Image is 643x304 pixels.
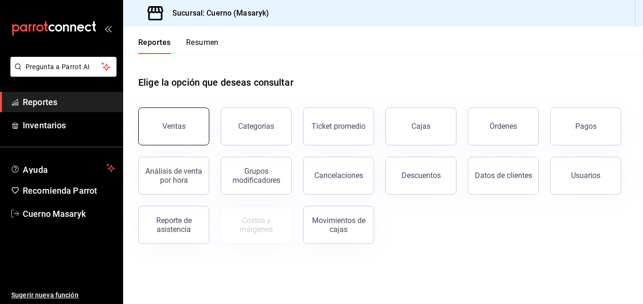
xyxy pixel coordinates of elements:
span: Inventarios [23,119,115,132]
span: Recomienda Parrot [23,184,115,197]
button: Cajas [385,107,456,145]
h1: Elige la opción que deseas consultar [138,75,294,89]
span: Reportes [23,96,115,108]
button: Pregunta a Parrot AI [10,57,116,77]
button: Ticket promedio [303,107,374,145]
button: Datos de clientes [468,157,539,195]
button: Pagos [550,107,621,145]
button: Análisis de venta por hora [138,157,209,195]
button: Reporte de asistencia [138,206,209,244]
span: Sugerir nueva función [11,290,115,300]
span: Cuerno Masaryk [23,207,115,220]
a: Pregunta a Parrot AI [7,69,116,79]
div: Costos y márgenes [227,216,286,234]
button: Categorías [221,107,292,145]
button: Resumen [186,38,219,54]
div: Categorías [238,122,274,131]
div: Ventas [162,122,186,131]
button: Reportes [138,38,171,54]
div: Cajas [411,122,430,131]
h3: Sucursal: Cuerno (Masaryk) [165,8,269,19]
div: Pagos [575,122,597,131]
button: Usuarios [550,157,621,195]
button: Ventas [138,107,209,145]
button: Grupos modificadores [221,157,292,195]
div: Reporte de asistencia [144,216,203,234]
div: Órdenes [490,122,517,131]
div: Movimientos de cajas [309,216,368,234]
div: Datos de clientes [475,171,532,180]
button: Descuentos [385,157,456,195]
div: Análisis de venta por hora [144,167,203,185]
div: Descuentos [402,171,441,180]
button: Movimientos de cajas [303,206,374,244]
span: Ayuda [23,162,103,174]
div: Usuarios [571,171,600,180]
span: Pregunta a Parrot AI [26,62,102,72]
button: Cancelaciones [303,157,374,195]
div: Cancelaciones [314,171,363,180]
button: Contrata inventarios para ver este reporte [221,206,292,244]
button: open_drawer_menu [104,25,112,32]
div: Ticket promedio [312,122,366,131]
div: Grupos modificadores [227,167,286,185]
button: Órdenes [468,107,539,145]
div: navigation tabs [138,38,219,54]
